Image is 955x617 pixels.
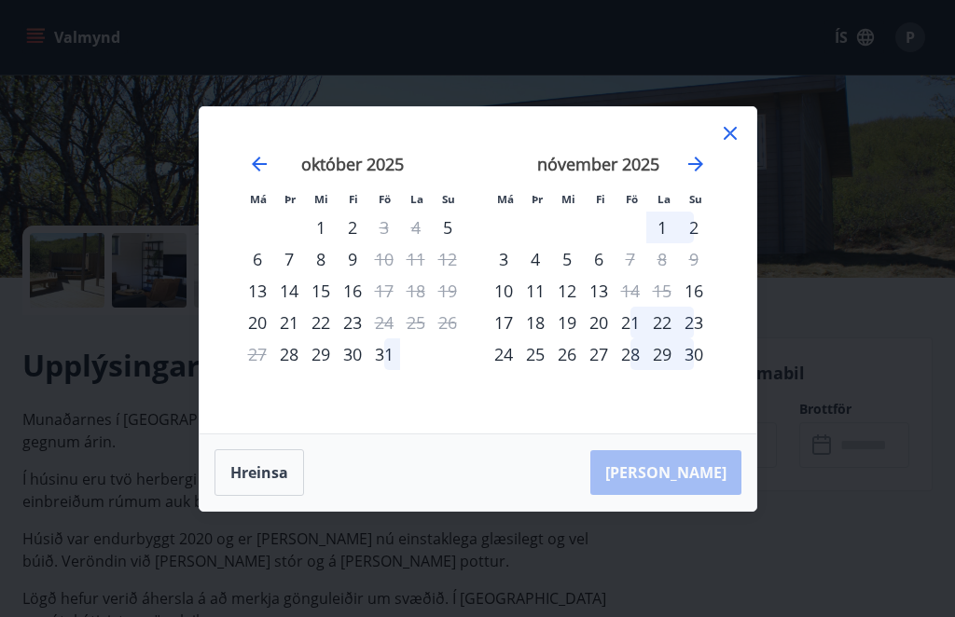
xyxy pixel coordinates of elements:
[519,275,551,307] div: 11
[488,243,519,275] td: Choose mánudagur, 3. nóvember 2025 as your check-in date. It’s available.
[273,338,305,370] div: Aðeins innritun í boði
[248,153,270,175] div: Move backward to switch to the previous month.
[488,243,519,275] div: 3
[250,192,267,206] small: Má
[551,307,583,338] div: 19
[337,307,368,338] div: 23
[432,243,464,275] td: Not available. sunnudagur, 12. október 2025
[615,338,646,370] td: Choose föstudagur, 28. nóvember 2025 as your check-in date. It’s available.
[305,212,337,243] div: 1
[646,275,678,307] td: Not available. laugardagur, 15. nóvember 2025
[678,307,710,338] div: 23
[400,243,432,275] td: Not available. laugardagur, 11. október 2025
[519,243,551,275] div: 4
[242,338,273,370] td: Not available. mánudagur, 27. október 2025
[646,307,678,338] div: 22
[337,307,368,338] td: Choose fimmtudagur, 23. október 2025 as your check-in date. It’s available.
[349,192,358,206] small: Fi
[410,192,423,206] small: La
[646,212,678,243] div: 1
[368,275,400,307] div: Aðeins útritun í boði
[678,275,710,307] div: Aðeins innritun í boði
[685,153,707,175] div: Move forward to switch to the next month.
[488,338,519,370] td: Choose mánudagur, 24. nóvember 2025 as your check-in date. It’s available.
[615,243,646,275] div: Aðeins útritun í boði
[337,243,368,275] div: 9
[596,192,605,206] small: Fi
[488,275,519,307] td: Choose mánudagur, 10. nóvember 2025 as your check-in date. It’s available.
[305,275,337,307] div: 15
[646,243,678,275] td: Not available. laugardagur, 8. nóvember 2025
[337,243,368,275] td: Choose fimmtudagur, 9. október 2025 as your check-in date. It’s available.
[551,243,583,275] td: Choose miðvikudagur, 5. nóvember 2025 as your check-in date. It’s available.
[488,275,519,307] div: Aðeins innritun í boði
[678,212,710,243] div: 2
[368,307,400,338] div: Aðeins útritun í boði
[519,307,551,338] div: 18
[615,275,646,307] div: Aðeins útritun í boði
[242,243,273,275] td: Choose mánudagur, 6. október 2025 as your check-in date. It’s available.
[551,243,583,275] div: 5
[242,307,273,338] div: Aðeins innritun í boði
[305,307,337,338] td: Choose miðvikudagur, 22. október 2025 as your check-in date. It’s available.
[337,338,368,370] div: 30
[615,338,646,370] div: 28
[284,192,296,206] small: Þr
[273,307,305,338] td: Choose þriðjudagur, 21. október 2025 as your check-in date. It’s available.
[497,192,514,206] small: Má
[561,192,575,206] small: Mi
[583,275,615,307] div: 13
[273,243,305,275] td: Choose þriðjudagur, 7. október 2025 as your check-in date. It’s available.
[432,212,464,243] div: Aðeins innritun í boði
[273,307,305,338] div: 21
[615,307,646,338] div: 21
[368,212,400,243] td: Not available. föstudagur, 3. október 2025
[519,338,551,370] td: Choose þriðjudagur, 25. nóvember 2025 as your check-in date. It’s available.
[488,338,519,370] div: 24
[301,153,404,175] strong: október 2025
[678,212,710,243] td: Choose sunnudagur, 2. nóvember 2025 as your check-in date. It’s available.
[242,243,273,275] div: 6
[432,275,464,307] td: Not available. sunnudagur, 19. október 2025
[242,307,273,338] td: Choose mánudagur, 20. október 2025 as your check-in date. It’s available.
[337,275,368,307] td: Choose fimmtudagur, 16. október 2025 as your check-in date. It’s available.
[242,275,273,307] div: Aðeins innritun í boði
[337,338,368,370] td: Choose fimmtudagur, 30. október 2025 as your check-in date. It’s available.
[305,338,337,370] td: Choose miðvikudagur, 29. október 2025 as your check-in date. It’s available.
[337,275,368,307] div: 16
[379,192,391,206] small: Fö
[646,338,678,370] td: Choose laugardagur, 29. nóvember 2025 as your check-in date. It’s available.
[615,307,646,338] td: Choose föstudagur, 21. nóvember 2025 as your check-in date. It’s available.
[305,307,337,338] div: 22
[678,338,710,370] div: 30
[678,338,710,370] td: Choose sunnudagur, 30. nóvember 2025 as your check-in date. It’s available.
[583,275,615,307] td: Choose fimmtudagur, 13. nóvember 2025 as your check-in date. It’s available.
[305,338,337,370] div: 29
[488,307,519,338] div: 17
[368,243,400,275] div: Aðeins útritun í boði
[519,307,551,338] td: Choose þriðjudagur, 18. nóvember 2025 as your check-in date. It’s available.
[537,153,659,175] strong: nóvember 2025
[615,243,646,275] td: Not available. föstudagur, 7. nóvember 2025
[242,275,273,307] td: Choose mánudagur, 13. október 2025 as your check-in date. It’s available.
[519,338,551,370] div: 25
[583,243,615,275] div: 6
[551,338,583,370] td: Choose miðvikudagur, 26. nóvember 2025 as your check-in date. It’s available.
[551,338,583,370] div: 26
[273,243,305,275] div: 7
[646,307,678,338] td: Choose laugardagur, 22. nóvember 2025 as your check-in date. It’s available.
[442,192,455,206] small: Su
[400,307,432,338] td: Not available. laugardagur, 25. október 2025
[583,307,615,338] td: Choose fimmtudagur, 20. nóvember 2025 as your check-in date. It’s available.
[646,338,678,370] div: 29
[583,338,615,370] td: Choose fimmtudagur, 27. nóvember 2025 as your check-in date. It’s available.
[368,338,400,370] td: Choose föstudagur, 31. október 2025 as your check-in date. It’s available.
[273,338,305,370] td: Choose þriðjudagur, 28. október 2025 as your check-in date. It’s available.
[368,212,400,243] div: Aðeins útritun í boði
[583,338,615,370] div: 27
[305,243,337,275] div: 8
[305,212,337,243] td: Choose miðvikudagur, 1. október 2025 as your check-in date. It’s available.
[583,307,615,338] div: 20
[551,275,583,307] div: 12
[368,307,400,338] td: Not available. föstudagur, 24. október 2025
